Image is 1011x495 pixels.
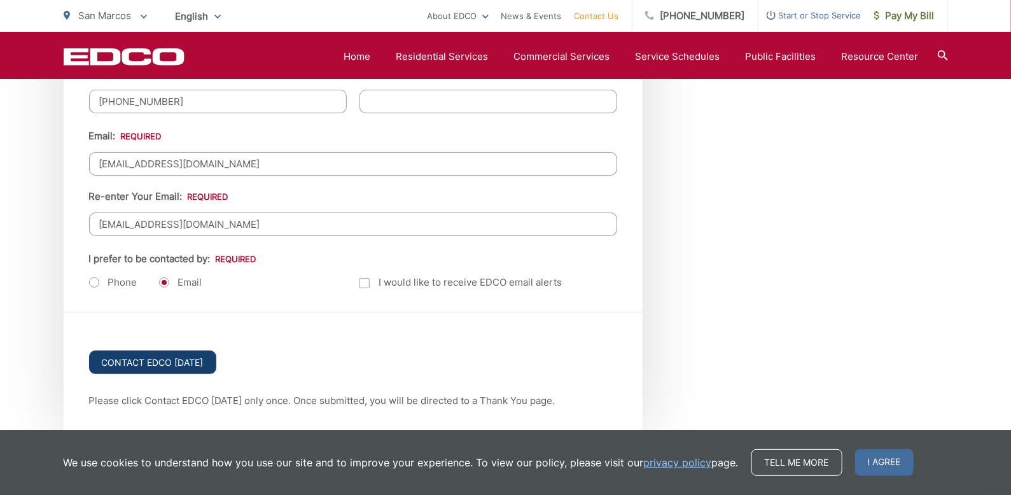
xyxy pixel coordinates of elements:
[396,49,489,64] a: Residential Services
[842,49,919,64] a: Resource Center
[89,276,137,289] label: Phone
[89,191,228,202] label: Re-enter Your Email:
[89,130,162,142] label: Email:
[746,49,816,64] a: Public Facilities
[89,253,256,265] label: I prefer to be contacted by:
[89,393,617,408] p: Please click Contact EDCO [DATE] only once. Once submitted, you will be directed to a Thank You p...
[855,449,914,476] span: I agree
[644,455,712,470] a: privacy policy
[64,48,185,66] a: EDCD logo. Return to the homepage.
[514,49,610,64] a: Commercial Services
[79,10,132,22] span: San Marcos
[166,5,230,27] span: English
[89,351,216,374] input: Contact EDCO [DATE]
[344,49,371,64] a: Home
[359,275,562,290] label: I would like to receive EDCO email alerts
[751,449,842,476] a: Tell me more
[159,276,202,289] label: Email
[428,8,489,24] a: About EDCO
[575,8,619,24] a: Contact Us
[874,8,935,24] span: Pay My Bill
[501,8,562,24] a: News & Events
[636,49,720,64] a: Service Schedules
[64,455,739,470] p: We use cookies to understand how you use our site and to improve your experience. To view our pol...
